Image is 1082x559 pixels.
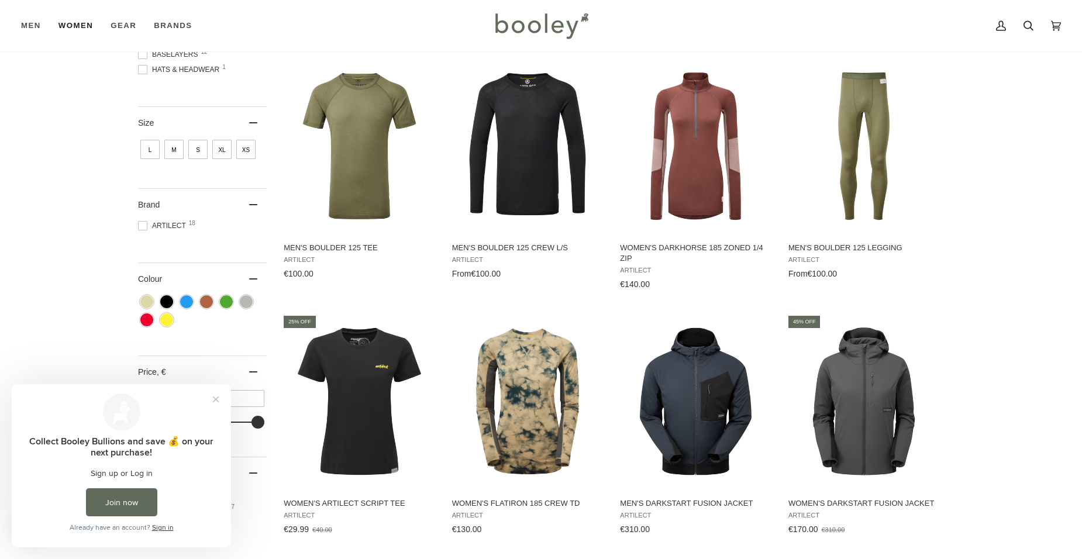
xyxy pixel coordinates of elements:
[787,314,942,539] a: Women's Darkstart Fusion Jacket
[58,20,93,32] span: Women
[620,267,771,274] span: Artilect
[160,313,173,326] span: Colour: Yellow
[140,313,153,326] span: Colour: Red
[212,140,232,159] span: Size: XL
[282,58,437,283] a: Men's Boulder 125 Tee
[284,316,316,328] div: 25% off
[282,69,437,224] img: Artilect Men's Boulder 125 Tee Kalamata - Booley Galway
[787,324,942,479] img: Artilect Women's Darkstart Fusion Jacket Ash / Black - Booley Galway
[138,274,171,284] span: Colour
[222,64,226,70] span: 1
[450,58,605,283] a: Men's Boulder 125 Crew L/S
[312,526,332,533] span: €40.00
[208,390,264,407] input: Maximum value
[138,367,166,377] span: Price
[284,243,435,253] span: Men's Boulder 125 Tee
[164,140,184,159] span: Size: M
[188,140,208,159] span: Size: S
[620,525,650,534] span: €310.00
[788,512,940,519] span: Artilect
[157,367,166,377] span: , €
[284,498,435,509] span: Women's Artilect Script Tee
[787,69,942,224] img: Artilect Men's Boulder 125 Legging Kalamata - Booley Galway
[189,220,195,226] span: 18
[236,140,256,159] span: Size: XS
[620,498,771,509] span: Men's Darkstart Fusion Jacket
[452,243,604,253] span: Men's Boulder 125 Crew L/S
[620,512,771,519] span: Artilect
[618,58,773,294] a: Women's Darkhorse 185 Zoned 1/4 Zip
[138,200,160,209] span: Brand
[282,314,437,539] a: Women's Artilect Script Tee
[111,20,136,32] span: Gear
[282,324,437,479] img: Artilect Women's Artilect Script Tee Black - Booley Galway
[138,220,189,231] span: Artilect
[12,384,231,547] iframe: Loyalty program pop-up with offers and actions
[220,295,233,308] span: Colour: Green
[140,295,153,308] span: Colour: Beige
[154,20,192,32] span: Brands
[450,69,605,224] img: Artilect Men's Boulder 125 Crew L/S Black - Booley Galway
[620,243,771,264] span: Women's Darkhorse 185 Zoned 1/4 Zip
[240,295,253,308] span: Colour: Grey
[821,526,845,533] span: €310.00
[490,9,592,43] img: Booley
[160,295,173,308] span: Colour: Black
[452,525,482,534] span: €130.00
[180,295,193,308] span: Colour: Blue
[788,525,818,534] span: €170.00
[618,69,773,224] img: Artilect Women's Darkhorse 185 Zoned 1/4 Zip Andorra / Twilight Mauve - Booley Galway
[450,324,605,479] img: Artilect Women's Flatiron 185 Crew Tie Dye Edition Tie Dye - Booley Galway
[138,49,201,60] span: Baselayers
[200,295,213,308] span: Colour: Brown
[808,269,838,278] span: €100.00
[452,269,471,278] span: From
[138,64,223,75] span: Hats & Headwear
[140,140,160,159] span: Size: L
[788,498,940,509] span: Women's Darkstart Fusion Jacket
[284,269,313,278] span: €100.00
[788,256,940,264] span: Artilect
[788,269,808,278] span: From
[228,504,235,510] span: 17
[620,279,650,289] span: €140.00
[618,314,773,539] a: Men's Darkstart Fusion Jacket
[452,512,604,519] span: Artilect
[450,314,605,539] a: Women's Flatiron 185 Crew TD
[138,118,154,127] span: Size
[452,498,604,509] span: Women's Flatiron 185 Crew TD
[471,269,501,278] span: €100.00
[787,58,942,283] a: Men's Boulder 125 Legging
[788,316,821,328] div: 45% off
[284,512,435,519] span: Artilect
[21,20,41,32] span: Men
[284,525,309,534] span: €29.99
[618,324,773,479] img: Artilect Men's Darkstart Fusion Jacket Dark Slate / Black - Booley Galway
[452,256,604,264] span: Artilect
[788,243,940,253] span: Men's Boulder 125 Legging
[284,256,435,264] span: Artilect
